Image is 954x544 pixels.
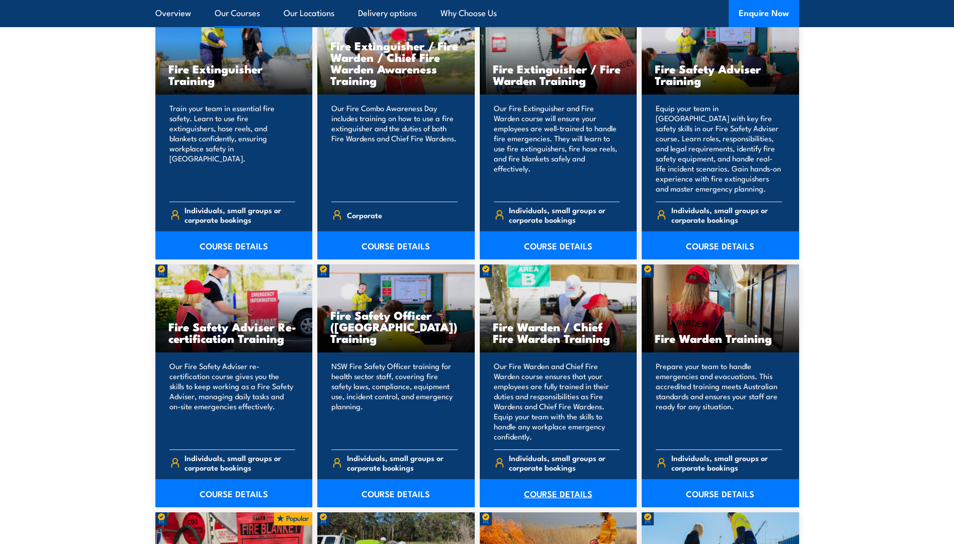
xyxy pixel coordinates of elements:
h3: Fire Extinguisher Training [168,63,300,86]
h3: Fire Extinguisher / Fire Warden / Chief Fire Warden Awareness Training [330,40,462,86]
h3: Fire Warden Training [655,332,786,344]
span: Individuals, small groups or corporate bookings [185,205,295,224]
a: COURSE DETAILS [642,479,799,507]
h3: Fire Extinguisher / Fire Warden Training [493,63,624,86]
h3: Fire Safety Adviser Training [655,63,786,86]
span: Individuals, small groups or corporate bookings [185,453,295,472]
span: Corporate [347,207,382,223]
p: Prepare your team to handle emergencies and evacuations. This accredited training meets Australia... [656,361,782,441]
a: COURSE DETAILS [480,231,637,259]
a: COURSE DETAILS [317,231,475,259]
a: COURSE DETAILS [480,479,637,507]
p: Our Fire Warden and Chief Fire Warden course ensures that your employees are fully trained in the... [494,361,620,441]
p: Our Fire Extinguisher and Fire Warden course will ensure your employees are well-trained to handl... [494,103,620,194]
p: NSW Fire Safety Officer training for health sector staff, covering fire safety laws, compliance, ... [331,361,458,441]
a: COURSE DETAILS [155,231,313,259]
span: Individuals, small groups or corporate bookings [509,453,620,472]
p: Train your team in essential fire safety. Learn to use fire extinguishers, hose reels, and blanke... [169,103,296,194]
span: Individuals, small groups or corporate bookings [671,205,782,224]
h3: Fire Safety Adviser Re-certification Training [168,321,300,344]
p: Our Fire Combo Awareness Day includes training on how to use a fire extinguisher and the duties o... [331,103,458,194]
span: Individuals, small groups or corporate bookings [347,453,458,472]
h3: Fire Warden / Chief Fire Warden Training [493,321,624,344]
a: COURSE DETAILS [155,479,313,507]
h3: Fire Safety Officer ([GEOGRAPHIC_DATA]) Training [330,309,462,344]
p: Equip your team in [GEOGRAPHIC_DATA] with key fire safety skills in our Fire Safety Adviser cours... [656,103,782,194]
p: Our Fire Safety Adviser re-certification course gives you the skills to keep working as a Fire Sa... [169,361,296,441]
a: COURSE DETAILS [642,231,799,259]
span: Individuals, small groups or corporate bookings [509,205,620,224]
span: Individuals, small groups or corporate bookings [671,453,782,472]
a: COURSE DETAILS [317,479,475,507]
